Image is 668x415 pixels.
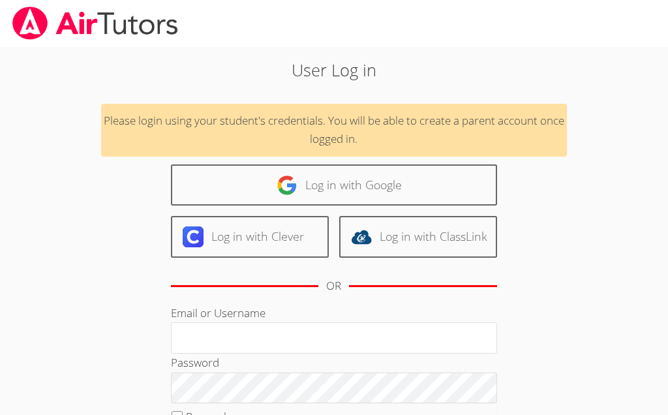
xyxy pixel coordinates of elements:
[171,305,266,320] label: Email or Username
[351,226,372,247] img: classlink-logo-d6bb404cc1216ec64c9a2012d9dc4662098be43eaf13dc465df04b49fa7ab582.svg
[93,57,574,82] h2: User Log in
[171,355,219,370] label: Password
[171,216,329,257] a: Log in with Clever
[101,104,566,157] div: Please login using your student's credentials. You will be able to create a parent account once l...
[183,226,204,247] img: clever-logo-6eab21bc6e7a338710f1a6ff85c0baf02591cd810cc4098c63d3a4b26e2feb20.svg
[11,7,179,40] img: airtutors_banner-c4298cdbf04f3fff15de1276eac7730deb9818008684d7c2e4769d2f7ddbe033.png
[326,277,341,296] div: OR
[277,175,297,196] img: google-logo-50288ca7cdecda66e5e0955fdab243c47b7ad437acaf1139b6f446037453330a.svg
[171,164,497,206] a: Log in with Google
[339,216,497,257] a: Log in with ClassLink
